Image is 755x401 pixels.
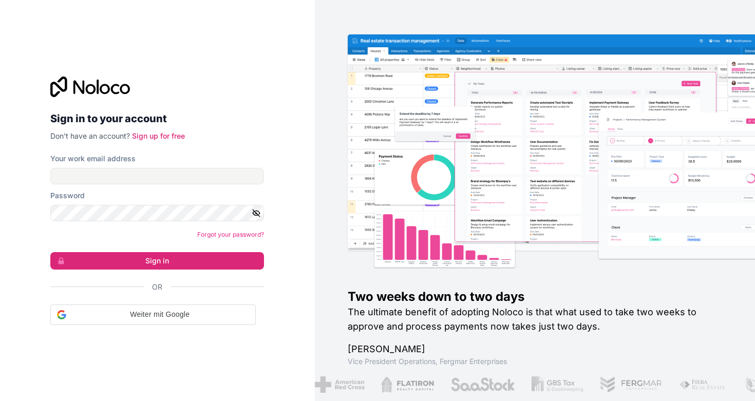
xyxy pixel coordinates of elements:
a: Forgot your password? [197,231,264,238]
span: Or [152,282,162,292]
img: /assets/saastock-C6Zbiodz.png [447,376,512,393]
input: Password [50,205,264,221]
label: Your work email address [50,154,136,164]
h1: Two weeks down to two days [348,289,723,305]
span: Don't have an account? [50,131,130,140]
img: /assets/gbstax-C-GtDUiK.png [528,376,580,393]
img: /assets/fergmar-CudnrXN5.png [596,376,659,393]
span: Weiter mit Google [70,309,249,320]
button: Sign in [50,252,264,270]
a: Sign up for free [132,131,185,140]
img: /assets/flatiron-C8eUkumj.png [377,376,431,393]
h1: Vice President Operations , Fergmar Enterprises [348,356,723,367]
h2: Sign in to your account [50,109,264,128]
label: Password [50,190,85,201]
div: Weiter mit Google [50,304,256,325]
img: /assets/american-red-cross-BAupjrZR.png [311,376,361,393]
img: /assets/fiera-fwj2N5v4.png [675,376,724,393]
input: Email address [50,168,264,184]
h1: [PERSON_NAME] [348,342,723,356]
h2: The ultimate benefit of adopting Noloco is that what used to take two weeks to approve and proces... [348,305,723,334]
